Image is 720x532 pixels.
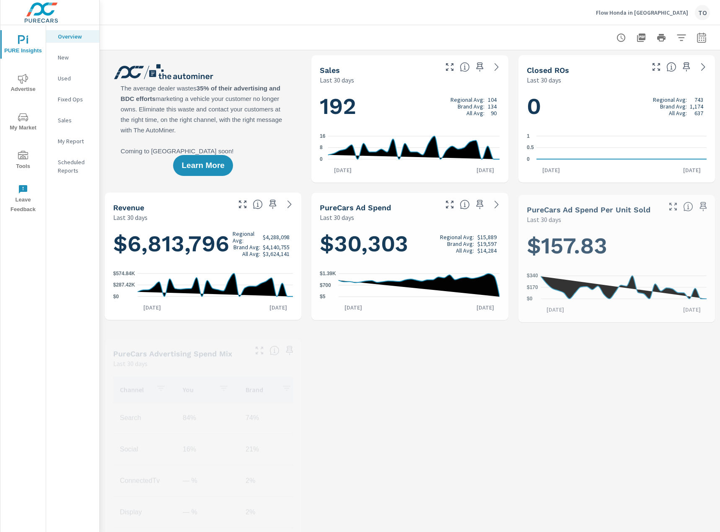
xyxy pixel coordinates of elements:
[266,198,280,211] span: Save this to your personalized report
[683,201,693,212] span: Average cost of advertising per each vehicle sold at the dealer over the selected date range. The...
[320,156,323,162] text: 0
[113,408,176,429] td: Search
[633,29,650,46] button: "Export Report to PDF"
[466,110,484,116] p: All Avg:
[113,229,293,258] h1: $6,813,796
[239,408,302,429] td: 74%
[328,166,357,174] p: [DATE]
[113,294,119,300] text: $0
[447,240,474,247] p: Brand Avg:
[339,303,368,312] p: [DATE]
[527,156,530,162] text: 0
[113,212,148,222] p: Last 30 days
[3,74,43,94] span: Advertise
[669,109,687,116] p: All Avg:
[236,198,249,211] button: Make Fullscreen
[58,116,93,124] p: Sales
[113,203,144,212] h5: Revenue
[320,92,500,121] h1: 192
[246,385,275,394] p: Brand
[490,60,503,74] a: See more details in report
[3,112,43,133] span: My Market
[58,32,93,41] p: Overview
[46,93,99,106] div: Fixed Ops
[113,470,176,491] td: ConnectedTv
[473,198,487,211] span: Save this to your personalized report
[46,51,99,64] div: New
[113,439,176,460] td: Social
[320,203,391,212] h5: PureCars Ad Spend
[239,470,302,491] td: 2%
[693,29,710,46] button: Select Date Range
[3,151,43,171] span: Tools
[46,156,99,177] div: Scheduled Reports
[443,198,456,211] button: Make Fullscreen
[113,502,176,523] td: Display
[58,53,93,62] p: New
[527,75,561,85] p: Last 30 days
[320,145,323,151] text: 8
[113,359,148,369] p: Last 30 days
[527,133,530,139] text: 1
[253,344,266,357] button: Make Fullscreen
[183,385,212,394] p: You
[677,166,707,174] p: [DATE]
[46,114,99,127] div: Sales
[471,166,500,174] p: [DATE]
[660,103,687,109] p: Brand Avg:
[460,62,470,72] span: Number of vehicles sold by the dealership over the selected date range. [Source: This data is sou...
[527,232,707,260] h1: $157.83
[264,303,293,312] p: [DATE]
[320,66,340,75] h5: Sales
[527,205,650,214] h5: PureCars Ad Spend Per Unit Sold
[694,109,703,116] p: 637
[451,96,484,103] p: Regional Avg:
[58,137,93,145] p: My Report
[477,240,497,247] p: $19,597
[697,200,710,213] span: Save this to your personalized report
[120,385,149,394] p: Channel
[320,212,354,222] p: Last 30 days
[176,408,239,429] td: 84%
[440,234,474,240] p: Regional Avg:
[690,103,703,109] p: 1,174
[3,184,43,214] span: Leave Feedback
[596,9,688,16] p: Flow Honda in [GEOGRAPHIC_DATA]
[536,166,566,174] p: [DATE]
[320,75,354,85] p: Last 30 days
[680,60,693,74] span: Save this to your personalized report
[46,72,99,85] div: Used
[239,439,302,460] td: 21%
[173,155,233,176] button: Learn More
[695,5,710,20] div: TO
[673,29,690,46] button: Apply Filters
[113,349,232,358] h5: PureCars Advertising Spend Mix
[113,282,135,288] text: $287.42K
[176,439,239,460] td: 16%
[527,214,561,225] p: Last 30 days
[263,250,290,257] p: $3,624,141
[527,92,707,120] h1: 0
[263,243,290,250] p: $4,140,755
[488,103,497,110] p: 134
[458,103,484,110] p: Brand Avg:
[443,60,456,74] button: Make Fullscreen
[3,35,43,56] span: PURE Insights
[653,96,687,103] p: Regional Avg:
[283,344,296,357] span: Save this to your personalized report
[233,243,260,250] p: Brand Avg:
[320,282,331,288] text: $700
[477,234,497,240] p: $15,889
[176,502,239,523] td: — %
[541,306,570,314] p: [DATE]
[181,162,224,169] span: Learn More
[490,198,503,211] a: See more details in report
[527,66,569,75] h5: Closed ROs
[58,95,93,103] p: Fixed Ops
[263,233,290,240] p: $4,288,098
[456,247,474,254] p: All Avg:
[491,110,497,116] p: 90
[269,346,280,356] span: This table looks at how you compare to the amount of budget you spend per channel as opposed to y...
[320,294,326,300] text: $5
[694,96,703,103] p: 743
